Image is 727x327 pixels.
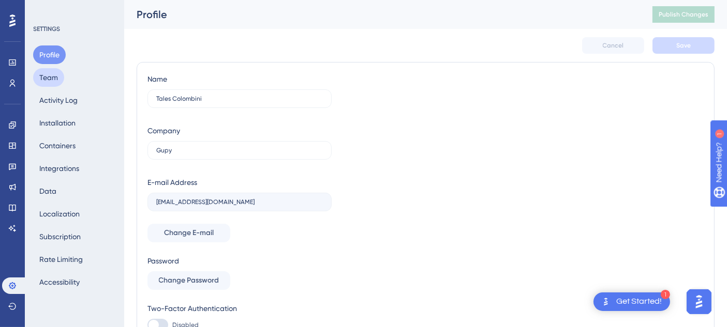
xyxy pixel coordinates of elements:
img: launcher-image-alternative-text [600,295,612,308]
button: Subscription [33,227,87,246]
div: Company [147,124,180,137]
div: Open Get Started! checklist, remaining modules: 1 [594,292,670,311]
button: Cancel [582,37,644,54]
div: SETTINGS [33,25,117,33]
div: Two-Factor Authentication [147,302,332,315]
span: Cancel [603,41,624,50]
button: Installation [33,114,82,132]
input: Company Name [156,147,323,154]
input: Name Surname [156,95,323,102]
iframe: UserGuiding AI Assistant Launcher [684,286,715,317]
button: Profile [33,45,66,64]
div: Name [147,73,167,85]
button: Rate Limiting [33,250,89,269]
button: Integrations [33,159,85,178]
div: 1 [72,5,75,13]
div: E-mail Address [147,176,197,189]
div: Password [147,255,332,267]
div: 1 [661,290,670,299]
span: Need Help? [24,3,65,15]
button: Accessibility [33,273,86,291]
span: Change Password [159,274,219,287]
div: Profile [137,7,627,22]
button: Containers [33,136,82,155]
input: E-mail Address [156,198,323,206]
button: Change Password [147,271,230,290]
span: Publish Changes [659,10,708,19]
div: Get Started! [616,296,662,307]
button: Localization [33,205,86,223]
button: Team [33,68,64,87]
span: Change E-mail [164,227,214,239]
button: Change E-mail [147,224,230,242]
button: Publish Changes [652,6,715,23]
span: Save [676,41,691,50]
button: Save [652,37,715,54]
button: Data [33,182,63,200]
button: Activity Log [33,91,84,110]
